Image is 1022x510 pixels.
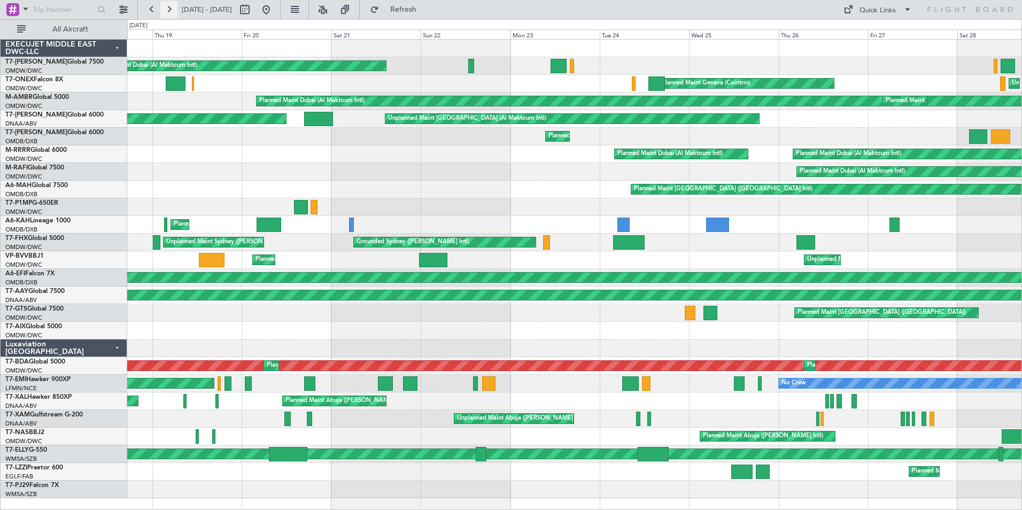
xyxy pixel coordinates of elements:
a: DNAA/ABV [5,402,37,410]
a: T7-BDAGlobal 5000 [5,359,65,365]
a: T7-ONEXFalcon 8X [5,76,63,83]
a: OMDW/DWC [5,102,42,110]
div: Planned Maint Abuja ([PERSON_NAME] Intl) [703,428,823,444]
div: Thu 19 [152,29,242,39]
div: Wed 25 [689,29,778,39]
a: A6-EFIFalcon 7X [5,271,55,277]
a: T7-[PERSON_NAME]Global 6000 [5,112,104,118]
span: T7-AAY [5,288,28,295]
div: Quick Links [860,5,896,16]
span: [DATE] - [DATE] [182,5,232,14]
a: DNAA/ABV [5,296,37,304]
span: T7-NAS [5,429,29,436]
a: M-RRRRGlobal 6000 [5,147,67,153]
div: Sat 21 [331,29,421,39]
div: Planned Maint [GEOGRAPHIC_DATA] ([GEOGRAPHIC_DATA] Intl) [634,181,812,197]
a: T7-ELLYG-550 [5,447,47,453]
a: OMDW/DWC [5,84,42,92]
span: T7-AIX [5,323,26,330]
span: M-AMBR [5,94,33,101]
div: Planned Maint Dubai (Al Maktoum Intl) [259,93,365,109]
div: Planned Maint Dubai (Al Maktoum Intl) [617,146,723,162]
span: T7-EMI [5,376,26,383]
div: Unplanned Maint Nice ([GEOGRAPHIC_DATA]) [807,252,934,268]
div: Unplanned Maint [GEOGRAPHIC_DATA] (Al Maktoum Intl) [388,111,546,127]
div: Planned Maint Dubai (Al Maktoum Intl) [255,252,361,268]
a: T7-P1MPG-650ER [5,200,58,206]
a: T7-AIXGlobal 5000 [5,323,62,330]
div: Fri 27 [868,29,957,39]
div: Planned Maint Dubai (Al Maktoum Intl) [800,164,905,180]
span: T7-P1MP [5,200,32,206]
div: Fri 20 [242,29,331,39]
span: A6-KAH [5,218,30,224]
span: T7-XAL [5,394,27,400]
a: OMDB/DXB [5,226,37,234]
a: T7-XALHawker 850XP [5,394,72,400]
div: [DATE] [129,21,148,30]
a: EGLF/FAB [5,473,33,481]
a: OMDB/DXB [5,190,37,198]
div: No Crew [781,375,806,391]
span: T7-PJ29 [5,482,29,489]
a: DNAA/ABV [5,420,37,428]
a: OMDW/DWC [5,67,42,75]
a: OMDW/DWC [5,173,42,181]
a: OMDW/DWC [5,437,42,445]
a: A6-KAHLineage 1000 [5,218,71,224]
div: Planned Maint Dubai (Al Maktoum Intl) [807,358,912,374]
a: M-RAFIGlobal 7500 [5,165,64,171]
div: Planned Maint Dubai (Al Maktoum Intl) [92,58,197,74]
a: T7-[PERSON_NAME]Global 6000 [5,129,104,136]
div: Planned Maint [GEOGRAPHIC_DATA] ([GEOGRAPHIC_DATA] Intl) [548,128,727,144]
a: OMDW/DWC [5,155,42,163]
a: T7-[PERSON_NAME]Global 7500 [5,59,104,65]
span: M-RAFI [5,165,28,171]
a: T7-GTSGlobal 7500 [5,306,64,312]
span: T7-[PERSON_NAME] [5,112,67,118]
a: T7-EMIHawker 900XP [5,376,71,383]
a: OMDW/DWC [5,331,42,339]
div: Planned Maint Dubai (Al Maktoum Intl) [267,358,372,374]
span: T7-[PERSON_NAME] [5,59,67,65]
a: M-AMBRGlobal 5000 [5,94,69,101]
a: WMSA/SZB [5,455,37,463]
a: A6-MAHGlobal 7500 [5,182,68,189]
button: Quick Links [838,1,917,18]
a: T7-FHXGlobal 5000 [5,235,64,242]
div: Grounded Sydney ([PERSON_NAME] Intl) [357,234,469,250]
a: T7-XAMGulfstream G-200 [5,412,83,418]
span: T7-ONEX [5,76,34,83]
div: Planned Maint [GEOGRAPHIC_DATA] ([GEOGRAPHIC_DATA]) [798,305,966,321]
div: Tue 24 [600,29,689,39]
a: T7-AAYGlobal 7500 [5,288,65,295]
span: T7-ELLY [5,447,29,453]
div: Unplanned Maint Sydney ([PERSON_NAME] Intl) [166,234,298,250]
a: T7-LZZIPraetor 600 [5,465,63,471]
span: A6-MAH [5,182,32,189]
span: T7-LZZI [5,465,27,471]
div: Planned Maint Dubai (Al Maktoum Intl) [174,217,279,233]
a: OMDB/DXB [5,137,37,145]
button: All Aircraft [12,21,116,38]
div: Planned Maint Dubai (Al Maktoum Intl) [886,93,991,109]
span: M-RRRR [5,147,30,153]
span: T7-FHX [5,235,28,242]
a: OMDB/DXB [5,279,37,287]
span: A6-EFI [5,271,25,277]
a: VP-BVVBBJ1 [5,253,44,259]
span: Refresh [381,6,426,13]
span: T7-GTS [5,306,27,312]
div: Unplanned Maint Abuja ([PERSON_NAME] Intl) [457,411,585,427]
a: OMDW/DWC [5,367,42,375]
div: Sun 22 [421,29,510,39]
a: DNAA/ABV [5,120,37,128]
a: LFMN/NCE [5,384,37,392]
div: Planned Maint Dubai (Al Maktoum Intl) [796,146,901,162]
a: T7-NASBBJ2 [5,429,44,436]
span: T7-XAM [5,412,30,418]
span: T7-[PERSON_NAME] [5,129,67,136]
button: Refresh [365,1,429,18]
span: VP-BVV [5,253,28,259]
a: WMSA/SZB [5,490,37,498]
